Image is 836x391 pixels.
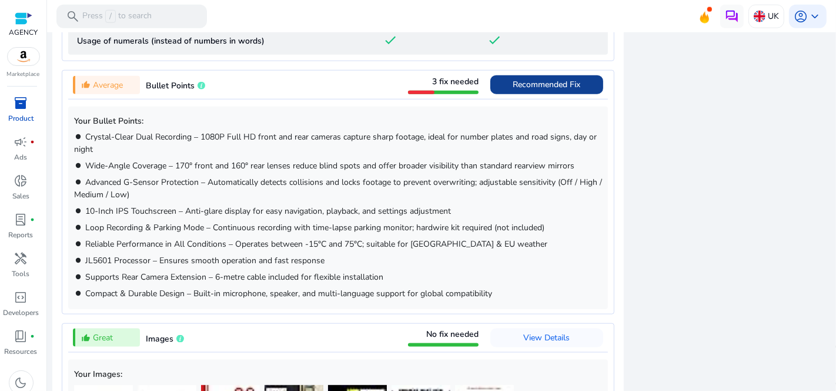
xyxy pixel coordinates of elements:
[74,256,82,264] mat-icon: brightness_1
[12,191,29,201] p: Sales
[74,117,602,127] h5: Your Bullet Points:
[426,329,479,340] span: No fix needed
[31,217,35,222] span: fiber_manual_record
[105,10,116,23] span: /
[74,207,82,215] mat-icon: brightness_1
[9,230,34,240] p: Reports
[85,206,451,217] span: 10-Inch IPS Touchscreen – Anti-glare display for easy navigation, playback, and settings adjustment
[9,27,38,38] p: AGENCY
[74,370,602,380] h5: Your Images:
[85,160,574,171] span: Wide-Angle Coverage – 170° front and 160° rear lenses reduce blind spots and offer broader visibi...
[74,273,82,281] mat-icon: brightness_1
[5,346,38,357] p: Resources
[81,333,91,343] mat-icon: thumb_up_alt
[432,76,479,87] span: 3 fix needed
[15,152,28,163] p: Ads
[77,35,338,47] p: Usage of numerals (instead of numbers in words)
[66,9,80,24] span: search
[74,178,82,186] mat-icon: brightness_1
[74,240,82,248] mat-icon: brightness_1
[74,177,602,200] span: Advanced G-Sensor Protection – Automatically detects collisions and locks footage to prevent over...
[14,329,28,343] span: book_4
[14,96,28,110] span: inventory_2
[85,271,383,283] span: Supports Rear Camera Extension – 6-metre cable included for flexible installation
[82,10,152,23] p: Press to search
[74,131,597,155] span: Crystal-Clear Dual Recording – 1080P Full HD front and rear cameras capture sharp footage, ideal ...
[487,33,501,47] mat-icon: done
[74,161,82,170] mat-icon: brightness_1
[31,140,35,144] span: fiber_manual_record
[74,289,82,297] mat-icon: brightness_1
[808,9,822,24] span: keyboard_arrow_down
[14,174,28,188] span: donut_small
[12,269,30,279] p: Tools
[8,48,39,65] img: amazon.svg
[794,9,808,24] span: account_circle
[768,6,779,26] p: UK
[14,251,28,266] span: handyman
[31,334,35,339] span: fiber_manual_record
[74,223,82,231] mat-icon: brightness_1
[14,376,28,390] span: dark_mode
[146,80,195,91] span: Bullet Points
[85,255,325,266] span: JL5601 Processor – Ensures smooth operation and fast response
[14,135,28,149] span: campaign
[754,11,765,22] img: uk.svg
[8,113,34,124] p: Product
[93,79,123,91] span: Average
[383,33,397,47] mat-icon: done
[85,222,544,233] span: Loop Recording & Parking Mode – Continuous recording with time-lapse parking monitor; hardwire ki...
[93,332,113,344] span: Great
[513,79,581,90] span: Recommended Fix
[85,238,547,250] span: Reliable Performance in All Conditions – Operates between -15°C and 75°C; suitable for [GEOGRAPHI...
[14,213,28,227] span: lab_profile
[524,332,570,343] span: View Details
[85,288,492,299] span: Compact & Durable Design – Built-in microphone, speaker, and multi-language support for global co...
[74,132,82,141] mat-icon: brightness_1
[490,329,603,347] button: View Details
[14,290,28,304] span: code_blocks
[81,80,91,90] mat-icon: thumb_up_alt
[146,333,173,344] span: Images
[490,75,603,94] button: Recommended Fix
[7,70,40,79] p: Marketplace
[3,307,39,318] p: Developers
